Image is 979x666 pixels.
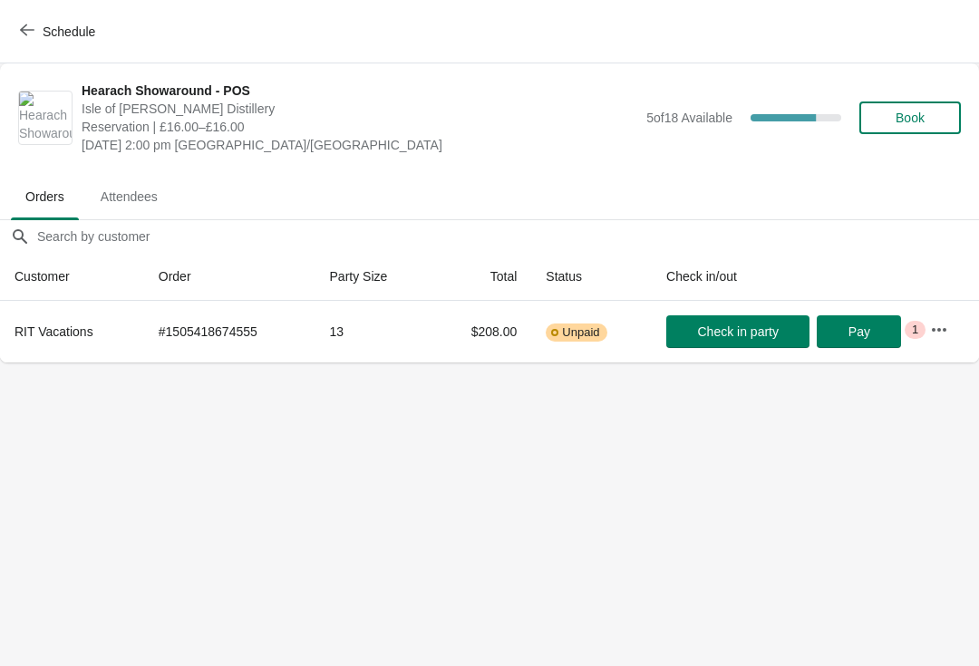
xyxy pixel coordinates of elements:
[19,92,72,144] img: Hearach Showaround - POS
[82,136,637,154] span: [DATE] 2:00 pm [GEOGRAPHIC_DATA]/[GEOGRAPHIC_DATA]
[646,111,732,125] span: 5 of 18 Available
[531,253,652,301] th: Status
[43,24,95,39] span: Schedule
[15,324,93,339] span: RIT Vacations
[86,180,172,213] span: Attendees
[431,253,532,301] th: Total
[82,82,637,100] span: Hearach Showaround - POS
[652,253,916,301] th: Check in/out
[896,111,925,125] span: Book
[817,315,901,348] button: Pay
[315,301,431,362] td: 13
[698,324,779,339] span: Check in party
[562,325,599,340] span: Unpaid
[144,253,315,301] th: Order
[82,118,637,136] span: Reservation | £16.00–£16.00
[144,301,315,362] td: # 1505418674555
[859,101,961,134] button: Book
[848,324,870,339] span: Pay
[315,253,431,301] th: Party Size
[666,315,809,348] button: Check in party
[11,180,79,213] span: Orders
[36,220,979,253] input: Search by customer
[431,301,532,362] td: $208.00
[912,323,918,337] span: 1
[9,15,110,48] button: Schedule
[82,100,637,118] span: Isle of [PERSON_NAME] Distillery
